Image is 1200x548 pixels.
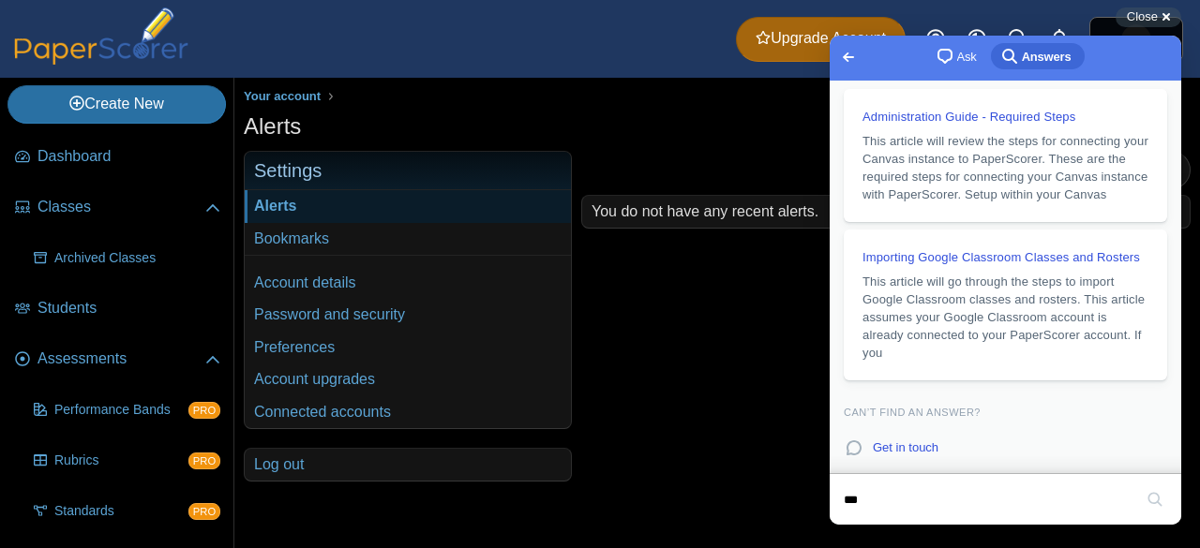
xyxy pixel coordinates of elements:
span: Go back [7,10,30,33]
span: Upgrade Account [756,28,886,49]
a: Importing Google Classroom Classes and Rosters. This article will go through the steps to import ... [14,194,337,345]
a: Connected accounts [245,396,571,428]
a: Account details [245,267,571,299]
h3: Settings [245,152,571,190]
span: This article will go through the steps to import Google Classroom classes and rosters. This artic... [33,239,315,324]
a: Account upgrades [245,363,571,395]
span: Administration Guide - Required Steps [33,74,246,88]
a: Get in touch [14,402,337,422]
a: Administration Guide - Required Steps. This article will review the steps for connecting your Can... [14,53,337,186]
span: Get in touch [43,405,109,419]
a: Performance Bands PRO [26,388,228,433]
span: Performance Bands [54,401,188,420]
span: Assessments [37,348,205,369]
a: Create New [7,85,226,123]
img: PaperScorer [7,7,195,65]
a: Your account [239,85,325,109]
div: You do not have any recent alerts. [582,196,1190,228]
iframe: Help Scout Beacon - Live Chat, Contact Form, and Knowledge Base [830,36,1181,525]
h1: Alerts [244,111,301,142]
a: Archived Classes [26,236,228,281]
a: Standards PRO [26,489,228,534]
a: Rubrics PRO [26,438,228,483]
span: Archived Classes [54,249,220,268]
span: Classes [37,197,205,217]
span: chat-square [104,9,127,32]
a: Upgrade Account [736,17,906,62]
span: PRO [188,452,220,469]
a: Students [7,287,228,332]
span: search-medium [169,8,191,31]
span: Students [37,298,220,318]
span: Standards [54,502,188,521]
span: This article will review the steps for connecting your Canvas instance to PaperScorer. These are ... [33,98,319,166]
span: Answers [192,12,242,31]
a: Classes [7,185,228,230]
span: Close [1127,9,1158,23]
span: Your account [244,89,321,103]
a: Preferences [245,332,571,363]
a: Alerts [1039,19,1080,60]
a: Log out [245,449,571,481]
a: Password and security [245,299,571,331]
span: PRO [188,503,220,520]
a: Bookmarks [245,223,571,255]
span: Rubrics [54,452,188,470]
button: Close [1116,7,1181,27]
span: PRO [188,402,220,419]
a: Alerts [245,190,571,222]
section: Get in touch [14,352,337,446]
div: Can’t find an answer? [14,371,337,383]
span: Importing Google Classroom Classes and Rosters [33,215,310,229]
a: PaperScorer [7,52,195,67]
a: Assessments [7,337,228,382]
section: Search results [6,53,346,465]
a: Dashboard [7,135,228,180]
span: Ask [127,12,147,31]
span: Dashboard [37,146,220,167]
